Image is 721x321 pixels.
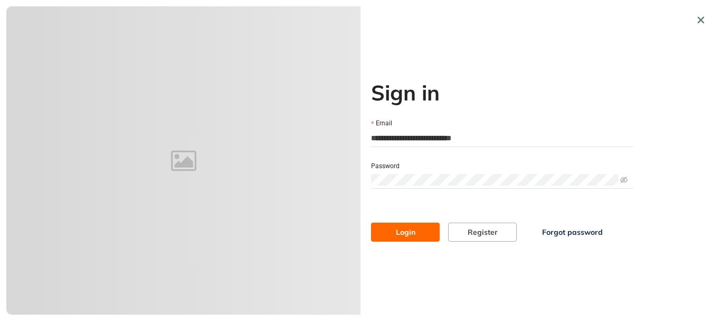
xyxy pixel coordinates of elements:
input: Password [371,174,618,186]
button: Login [371,223,440,242]
span: Register [468,226,498,238]
label: Email [371,118,392,129]
button: Forgot password [525,223,620,242]
h2: Sign in [371,80,633,105]
span: Forgot password [542,226,603,238]
button: Register [448,223,517,242]
span: eye-invisible [620,176,628,184]
label: Password [371,161,400,171]
span: Login [396,226,415,238]
input: Email [371,130,633,146]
